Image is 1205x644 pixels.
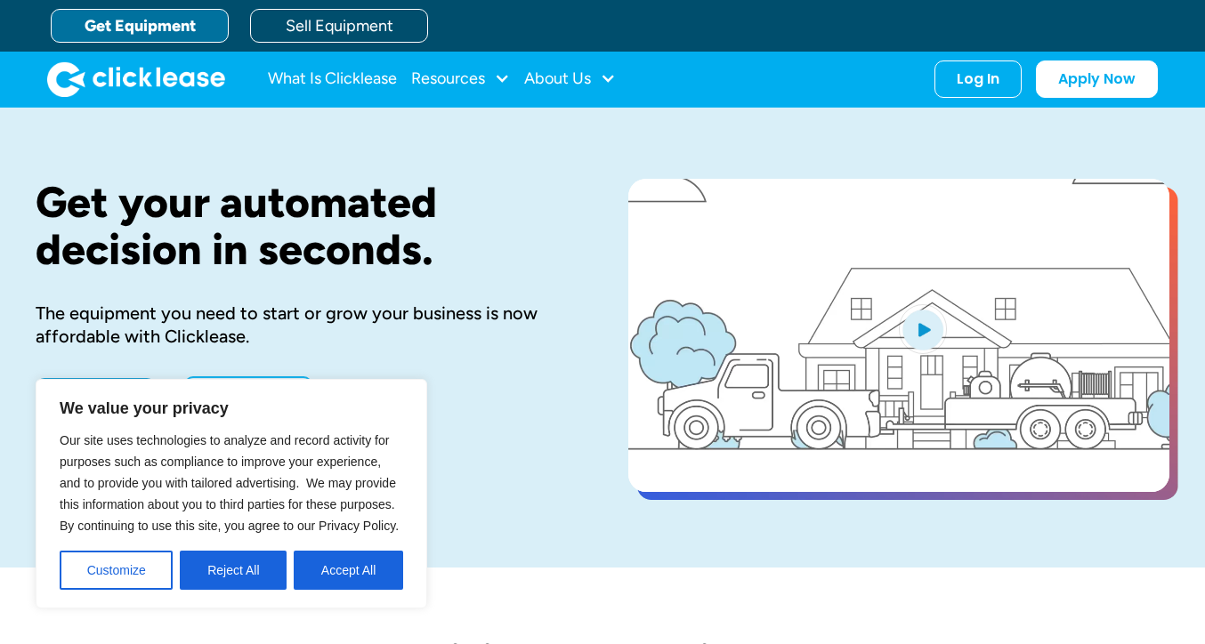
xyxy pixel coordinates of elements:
div: About Us [524,61,616,97]
a: home [47,61,225,97]
a: open lightbox [628,179,1169,492]
a: Get Equipment [51,9,229,43]
a: Apply Now [36,378,156,414]
div: The equipment you need to start or grow your business is now affordable with Clicklease. [36,302,571,348]
button: Accept All [294,551,403,590]
h1: Get your automated decision in seconds. [36,179,571,273]
div: Log In [957,70,999,88]
a: Learn More [184,376,312,415]
a: Sell Equipment [250,9,428,43]
span: Our site uses technologies to analyze and record activity for purposes such as compliance to impr... [60,433,399,533]
button: Reject All [180,551,287,590]
a: Apply Now [1036,60,1158,98]
div: We value your privacy [36,379,427,608]
button: Customize [60,551,173,590]
img: Clicklease logo [47,61,225,97]
a: What Is Clicklease [268,61,397,97]
img: Blue play button logo on a light blue circular background [899,304,947,354]
p: We value your privacy [60,398,403,419]
div: Resources [411,61,510,97]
